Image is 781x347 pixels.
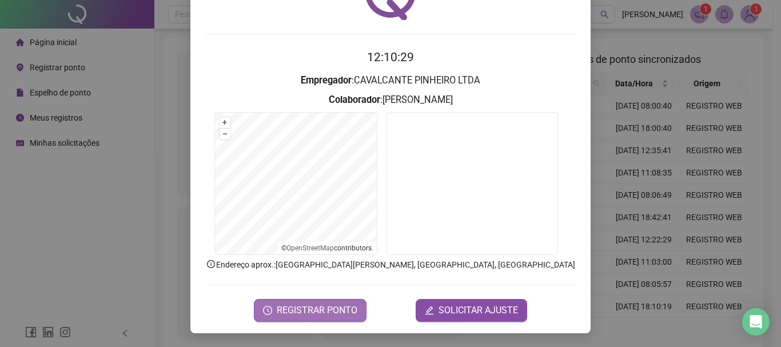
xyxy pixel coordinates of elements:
h3: : CAVALCANTE PINHEIRO LTDA [204,73,577,88]
button: + [220,117,230,128]
button: editSOLICITAR AJUSTE [416,299,527,322]
button: – [220,129,230,139]
span: edit [425,306,434,315]
span: clock-circle [263,306,272,315]
time: 12:10:29 [367,50,414,64]
button: REGISTRAR PONTO [254,299,366,322]
div: Open Intercom Messenger [742,308,770,336]
strong: Empregador [301,75,352,86]
span: info-circle [206,259,216,269]
strong: Colaborador [329,94,380,105]
span: SOLICITAR AJUSTE [439,304,518,317]
li: © contributors. [281,244,373,252]
h3: : [PERSON_NAME] [204,93,577,107]
p: Endereço aprox. : [GEOGRAPHIC_DATA][PERSON_NAME], [GEOGRAPHIC_DATA], [GEOGRAPHIC_DATA] [204,258,577,271]
a: OpenStreetMap [286,244,334,252]
span: REGISTRAR PONTO [277,304,357,317]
